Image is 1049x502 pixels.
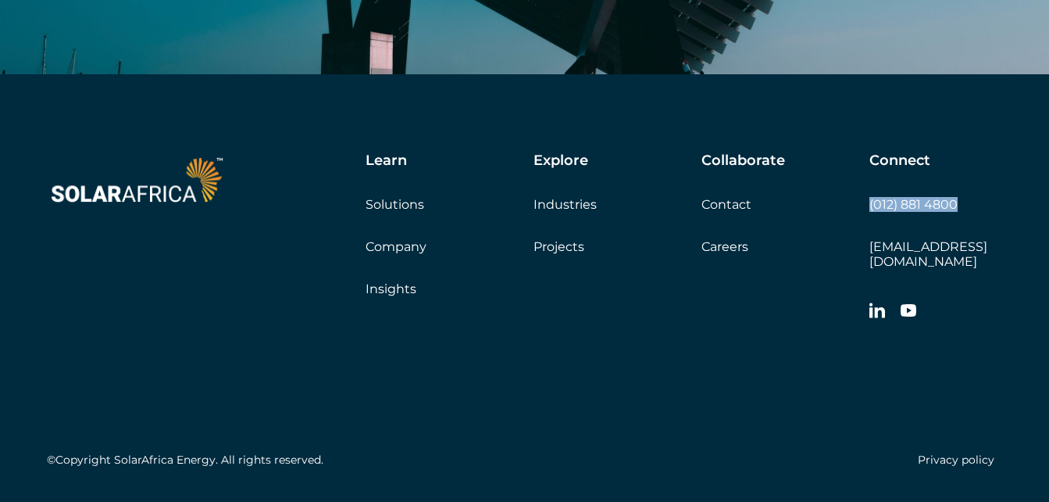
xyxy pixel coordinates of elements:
a: Solutions [366,197,424,212]
a: Careers [701,239,748,254]
a: Privacy policy [918,453,994,467]
a: Industries [533,197,597,212]
h5: Collaborate [701,152,785,170]
a: Company [366,239,426,254]
a: Projects [533,239,584,254]
a: [EMAIL_ADDRESS][DOMAIN_NAME] [869,239,987,269]
h5: Connect [869,152,930,170]
a: (012) 881 4800 [869,197,958,212]
a: Insights [366,281,416,296]
h5: ©Copyright SolarAfrica Energy. All rights reserved. [47,454,323,467]
a: Contact [701,197,751,212]
h5: Explore [533,152,588,170]
h5: Learn [366,152,407,170]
